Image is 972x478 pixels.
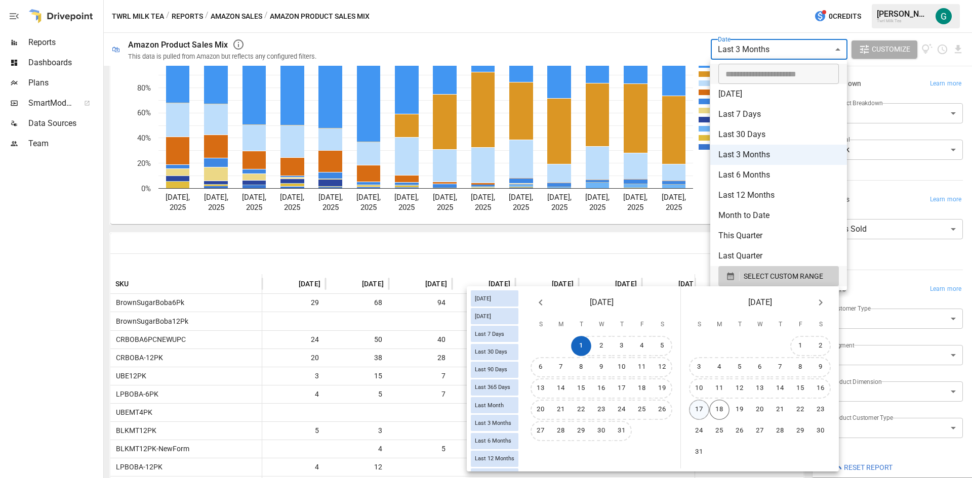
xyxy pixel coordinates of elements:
span: Saturday [653,315,671,335]
button: 13 [531,378,551,399]
button: 1 [790,336,811,356]
span: Last 90 Days [471,366,511,373]
button: 2 [591,336,612,356]
li: Last 7 Days [710,104,847,124]
span: [DATE] [590,295,614,310]
span: Tuesday [572,315,590,335]
span: Monday [710,315,728,335]
span: Last 365 Days [471,384,514,390]
button: 2 [811,336,831,356]
button: 17 [689,400,709,420]
span: Thursday [771,315,789,335]
button: 23 [591,400,612,420]
button: 14 [770,378,790,399]
button: 28 [551,421,571,441]
button: 11 [709,378,730,399]
button: 15 [571,378,591,399]
button: 3 [612,336,632,356]
span: Tuesday [731,315,749,335]
button: 29 [571,421,591,441]
button: 18 [632,378,652,399]
button: 24 [689,421,709,441]
button: 22 [571,400,591,420]
button: 22 [790,400,811,420]
li: [DATE] [710,84,847,104]
button: 16 [591,378,612,399]
button: 19 [652,378,672,399]
button: 9 [591,357,612,377]
div: Last 365 Days [471,379,518,396]
div: Last 90 Days [471,362,518,378]
li: This Quarter [710,226,847,246]
button: 11 [632,357,652,377]
button: 10 [689,378,709,399]
button: Next month [811,292,831,313]
li: Last 6 Months [710,165,847,185]
button: 27 [531,421,551,441]
span: [DATE] [471,313,495,320]
button: 4 [709,357,730,377]
button: 25 [632,400,652,420]
span: Sunday [532,315,550,335]
button: 3 [689,357,709,377]
button: 8 [571,357,591,377]
button: 10 [612,357,632,377]
li: Last 12 Months [710,185,847,205]
button: 20 [750,400,770,420]
button: 12 [730,378,750,399]
button: 26 [730,421,750,441]
button: 26 [652,400,672,420]
button: 14 [551,378,571,399]
button: 30 [811,421,831,441]
span: Last 6 Months [471,438,515,444]
span: Saturday [812,315,830,335]
span: Sunday [690,315,708,335]
div: Last 7 Days [471,326,518,342]
div: Last 6 Months [471,433,518,449]
div: [DATE] [471,290,518,307]
button: Previous month [531,292,551,313]
span: Last 7 Days [471,331,508,337]
li: Month to Date [710,205,847,226]
button: SELECT CUSTOM RANGE [718,266,839,286]
button: 16 [811,378,831,399]
button: 31 [689,442,709,462]
span: Monday [552,315,570,335]
button: 5 [652,336,672,356]
button: 27 [750,421,770,441]
button: 23 [811,400,831,420]
div: Last 3 Months [471,415,518,431]
li: Last 30 Days [710,124,847,145]
button: 8 [790,357,811,377]
li: Last 3 Months [710,145,847,165]
button: 25 [709,421,730,441]
span: Friday [633,315,651,335]
button: 24 [612,400,632,420]
button: 29 [790,421,811,441]
button: 21 [770,400,790,420]
span: [DATE] [471,295,495,302]
span: Wednesday [751,315,769,335]
button: 20 [531,400,551,420]
span: [DATE] [748,295,772,310]
span: SELECT CUSTOM RANGE [744,270,823,283]
button: 31 [612,421,632,441]
span: Last Month [471,402,508,409]
span: Friday [791,315,809,335]
button: 6 [531,357,551,377]
button: 7 [770,357,790,377]
div: Last 12 Months [471,451,518,467]
button: 13 [750,378,770,399]
span: Thursday [613,315,631,335]
div: Last 30 Days [471,344,518,360]
span: Last 3 Months [471,420,515,426]
button: 28 [770,421,790,441]
button: 7 [551,357,571,377]
button: 30 [591,421,612,441]
button: 1 [571,336,591,356]
button: 12 [652,357,672,377]
button: 19 [730,400,750,420]
span: Wednesday [592,315,611,335]
li: Last Quarter [710,246,847,266]
span: Last 30 Days [471,349,511,355]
